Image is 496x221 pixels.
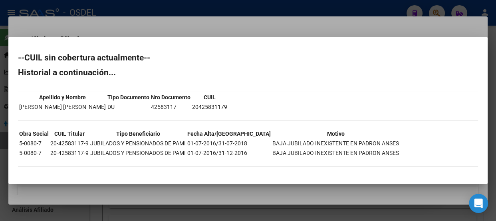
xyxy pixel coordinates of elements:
[151,93,191,102] th: Nro Documento
[151,102,191,111] td: 42583117
[50,139,89,148] td: 20-42583117-9
[107,93,150,102] th: Tipo Documento
[19,139,49,148] td: 5-0080-7
[18,54,478,62] h2: --CUIL sin cobertura actualmente--
[90,149,186,157] td: JUBILADOS Y PENSIONADOS DE PAMI
[272,149,399,157] td: BAJA JUBILADO INEXISTENTE EN PADRON ANSES
[192,102,228,111] td: 20425831179
[187,149,271,157] td: 01-07-2016/31-12-2016
[187,129,271,138] th: Fecha Alta/[GEOGRAPHIC_DATA]
[19,93,106,102] th: Apellido y Nombre
[469,194,488,213] div: Open Intercom Messenger
[19,149,49,157] td: 5-0080-7
[18,68,478,76] h2: Historial a continuación...
[90,139,186,148] td: JUBILADOS Y PENSIONADOS DE PAMI
[50,129,89,138] th: CUIL Titular
[192,93,228,102] th: CUIL
[107,102,150,111] td: DU
[187,139,271,148] td: 01-07-2016/31-07-2018
[272,139,399,148] td: BAJA JUBILADO INEXISTENTE EN PADRON ANSES
[90,129,186,138] th: Tipo Beneficiario
[19,102,106,111] td: [PERSON_NAME] [PERSON_NAME]
[272,129,399,138] th: Motivo
[19,129,49,138] th: Obra Social
[50,149,89,157] td: 20-42583117-9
